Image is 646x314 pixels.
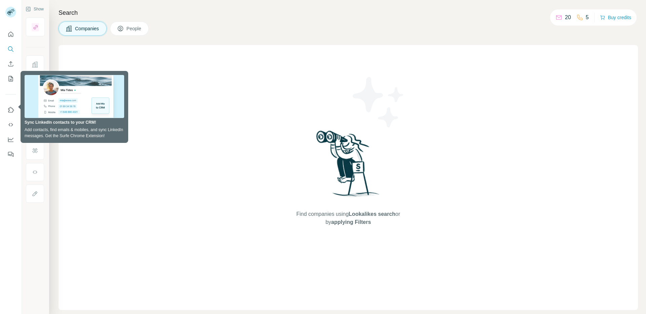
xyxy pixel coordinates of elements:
button: Quick start [5,28,16,40]
span: People [127,25,142,32]
button: Feedback [5,148,16,160]
button: Use Surfe on LinkedIn [5,104,16,116]
button: Dashboard [5,133,16,146]
button: My lists [5,73,16,85]
img: Surfe Illustration - Stars [348,72,409,132]
button: Search [5,43,16,55]
p: 20 [565,13,571,22]
img: Surfe Illustration - Woman searching with binoculars [313,129,383,204]
span: Companies [75,25,100,32]
span: Find companies using or by [294,210,402,226]
h4: Search [59,8,638,17]
span: Lookalikes search [349,211,395,217]
button: Show [21,4,48,14]
button: Buy credits [600,13,631,22]
p: 5 [586,13,589,22]
button: Enrich CSV [5,58,16,70]
button: Use Surfe API [5,119,16,131]
span: applying Filters [331,219,371,225]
